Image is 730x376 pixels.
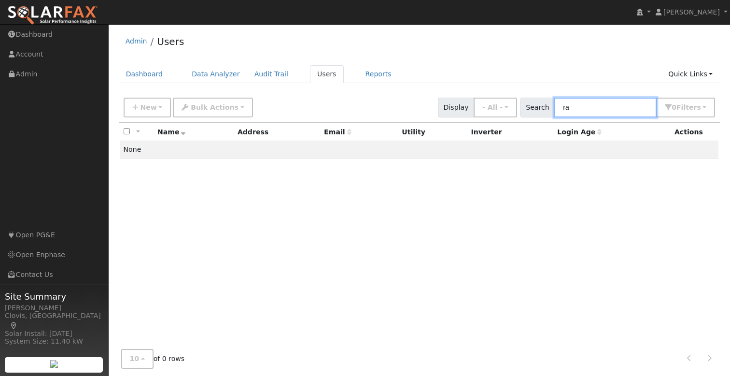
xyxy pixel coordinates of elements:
[557,128,602,136] span: Days since last login
[656,98,715,117] button: 0Filters
[124,98,171,117] button: New
[358,65,399,83] a: Reports
[126,37,147,45] a: Admin
[247,65,295,83] a: Audit Trail
[676,103,701,111] span: Filter
[5,336,103,347] div: System Size: 11.40 kW
[5,311,103,331] div: Clovis, [GEOGRAPHIC_DATA]
[140,103,156,111] span: New
[184,65,247,83] a: Data Analyzer
[663,8,720,16] span: [PERSON_NAME]
[157,36,184,47] a: Users
[674,127,715,137] div: Actions
[661,65,720,83] a: Quick Links
[119,65,170,83] a: Dashboard
[5,329,103,339] div: Solar Install: [DATE]
[697,103,701,111] span: s
[50,360,58,368] img: retrieve
[121,349,154,369] button: 10
[554,98,657,117] input: Search
[310,65,344,83] a: Users
[402,127,464,137] div: Utility
[474,98,517,117] button: - All -
[10,322,18,330] a: Map
[191,103,239,111] span: Bulk Actions
[121,349,185,369] span: of 0 rows
[438,98,474,117] span: Display
[471,127,551,137] div: Inverter
[157,128,186,136] span: Name
[130,355,140,362] span: 10
[520,98,555,117] span: Search
[5,303,103,313] div: [PERSON_NAME]
[7,5,98,26] img: SolarFax
[324,128,351,136] span: Email
[5,290,103,303] span: Site Summary
[173,98,253,117] button: Bulk Actions
[238,127,317,137] div: Address
[120,141,719,159] td: None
